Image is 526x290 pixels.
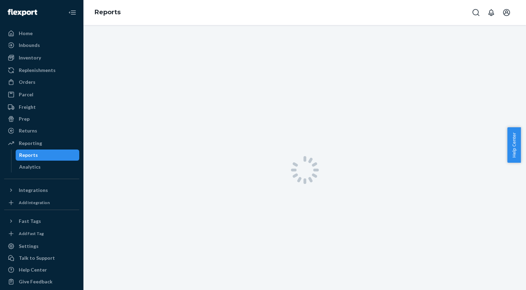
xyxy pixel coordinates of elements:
[4,199,79,207] a: Add Integration
[4,40,79,51] a: Inbounds
[19,187,48,194] div: Integrations
[19,42,40,49] div: Inbounds
[19,104,36,111] div: Freight
[507,127,521,163] button: Help Center
[19,266,47,273] div: Help Center
[484,6,498,19] button: Open notifications
[19,30,33,37] div: Home
[500,6,513,19] button: Open account menu
[16,150,80,161] a: Reports
[19,231,44,236] div: Add Fast Tag
[469,6,483,19] button: Open Search Box
[19,255,55,261] div: Talk to Support
[4,138,79,149] a: Reporting
[19,79,35,86] div: Orders
[19,200,50,206] div: Add Integration
[19,127,37,134] div: Returns
[65,6,79,19] button: Close Navigation
[16,161,80,172] a: Analytics
[89,2,126,23] ol: breadcrumbs
[4,276,79,287] button: Give Feedback
[4,216,79,227] button: Fast Tags
[4,185,79,196] button: Integrations
[19,115,30,122] div: Prep
[19,140,42,147] div: Reporting
[95,8,121,16] a: Reports
[4,241,79,252] a: Settings
[19,218,41,225] div: Fast Tags
[19,278,52,285] div: Give Feedback
[19,91,33,98] div: Parcel
[8,9,37,16] img: Flexport logo
[4,76,79,88] a: Orders
[4,65,79,76] a: Replenishments
[19,67,56,74] div: Replenishments
[4,89,79,100] a: Parcel
[4,252,79,264] button: Talk to Support
[4,125,79,136] a: Returns
[4,102,79,113] a: Freight
[4,113,79,124] a: Prep
[4,264,79,275] a: Help Center
[19,163,41,170] div: Analytics
[4,28,79,39] a: Home
[19,152,38,159] div: Reports
[4,229,79,238] a: Add Fast Tag
[19,54,41,61] div: Inventory
[19,243,39,250] div: Settings
[4,52,79,63] a: Inventory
